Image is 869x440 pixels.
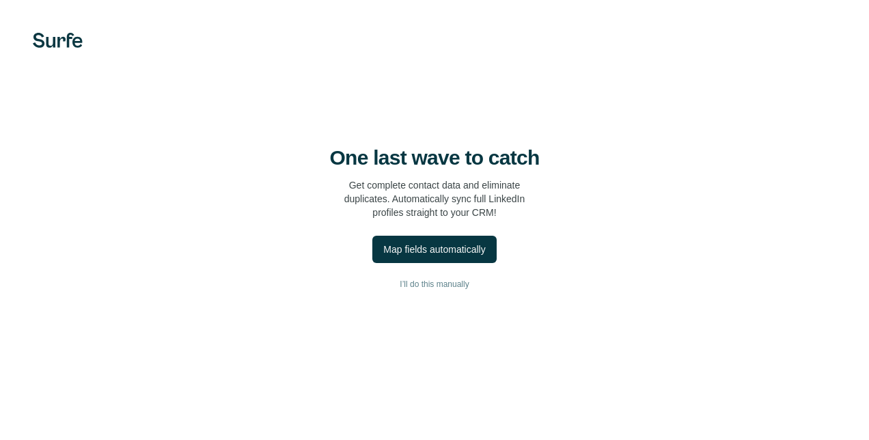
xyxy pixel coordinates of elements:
h4: One last wave to catch [330,146,540,170]
button: Map fields automatically [372,236,496,263]
span: I’ll do this manually [400,278,469,290]
div: Map fields automatically [383,243,485,256]
img: Surfe's logo [33,33,83,48]
button: I’ll do this manually [27,274,842,294]
p: Get complete contact data and eliminate duplicates. Automatically sync full LinkedIn profiles str... [344,178,525,219]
